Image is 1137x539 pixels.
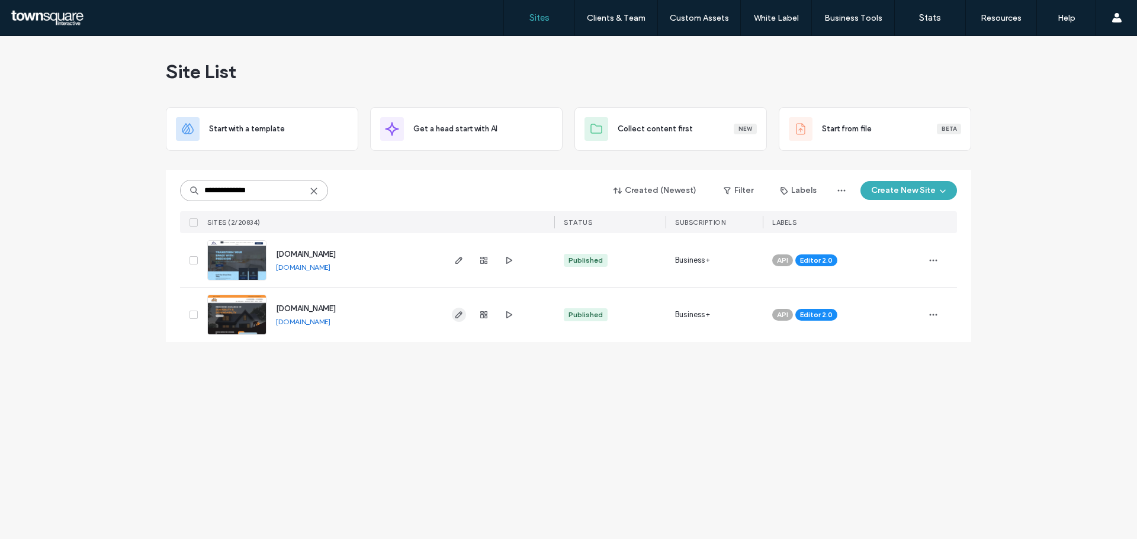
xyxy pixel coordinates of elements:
[209,123,285,135] span: Start with a template
[919,12,941,23] label: Stats
[772,218,796,227] span: LABELS
[800,309,833,320] span: Editor 2.0
[770,181,827,200] button: Labels
[166,60,236,83] span: Site List
[754,13,799,23] label: White Label
[734,124,757,134] div: New
[824,13,882,23] label: Business Tools
[618,123,693,135] span: Collect content first
[529,12,550,23] label: Sites
[564,218,592,227] span: STATUS
[587,13,645,23] label: Clients & Team
[675,309,710,321] span: Business+
[860,181,957,200] button: Create New Site
[370,107,563,151] div: Get a head start with AI
[276,250,336,259] a: [DOMAIN_NAME]
[603,181,707,200] button: Created (Newest)
[670,13,729,23] label: Custom Assets
[276,317,330,326] a: [DOMAIN_NAME]
[568,309,603,320] div: Published
[777,309,788,320] span: API
[800,255,833,266] span: Editor 2.0
[27,8,51,19] span: Help
[166,107,358,151] div: Start with a template
[574,107,767,151] div: Collect content firstNew
[981,13,1022,23] label: Resources
[675,254,710,266] span: Business+
[207,218,261,227] span: SITES (2/20834)
[413,123,497,135] span: Get a head start with AI
[276,304,336,313] a: [DOMAIN_NAME]
[822,123,872,135] span: Start from file
[568,255,603,266] div: Published
[777,255,788,266] span: API
[1058,13,1075,23] label: Help
[712,181,765,200] button: Filter
[779,107,971,151] div: Start from fileBeta
[276,263,330,272] a: [DOMAIN_NAME]
[937,124,961,134] div: Beta
[675,218,725,227] span: SUBSCRIPTION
